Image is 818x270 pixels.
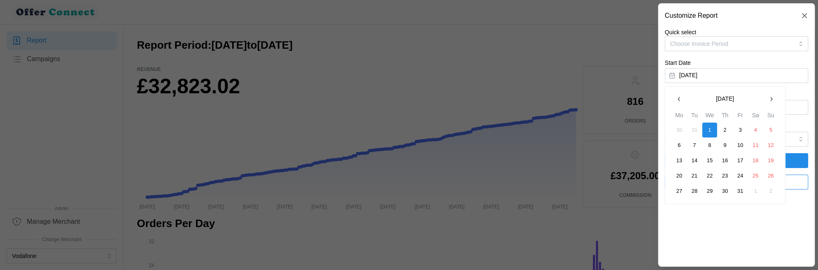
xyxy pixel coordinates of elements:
[763,138,778,153] button: 12 January 2025
[748,153,763,168] button: 18 January 2025
[763,111,778,123] th: Su
[748,111,763,123] th: Sa
[717,138,732,153] button: 9 January 2025
[763,123,778,137] button: 5 January 2025
[717,123,732,137] button: 2 January 2025
[763,153,778,168] button: 19 January 2025
[702,111,717,123] th: We
[665,59,691,68] label: Start Date
[672,153,686,168] button: 13 January 2025
[672,184,686,199] button: 27 January 2025
[665,12,717,19] h2: Customize Report
[733,153,747,168] button: 17 January 2025
[702,184,717,199] button: 29 January 2025
[665,28,808,36] p: Quick select
[733,123,747,137] button: 3 January 2025
[672,123,686,137] button: 30 December 2024
[687,111,702,123] th: Tu
[733,184,747,199] button: 31 January 2025
[763,168,778,183] button: 26 January 2025
[748,123,763,137] button: 4 January 2025
[717,111,733,123] th: Th
[670,40,728,47] span: Choose Invoice Period
[687,123,702,137] button: 31 December 2024
[665,68,808,83] button: [DATE]
[717,184,732,199] button: 30 January 2025
[702,168,717,183] button: 22 January 2025
[733,111,748,123] th: Fr
[733,138,747,153] button: 10 January 2025
[687,184,702,199] button: 28 January 2025
[717,153,732,168] button: 16 January 2025
[702,153,717,168] button: 15 January 2025
[748,138,763,153] button: 11 January 2025
[733,168,747,183] button: 24 January 2025
[687,138,702,153] button: 7 January 2025
[672,111,687,123] th: Mo
[717,168,732,183] button: 23 January 2025
[748,184,763,199] button: 1 February 2025
[687,168,702,183] button: 21 January 2025
[763,184,778,199] button: 2 February 2025
[687,153,702,168] button: 14 January 2025
[672,138,686,153] button: 6 January 2025
[702,138,717,153] button: 8 January 2025
[686,92,764,107] button: [DATE]
[702,123,717,137] button: 1 January 2025
[672,168,686,183] button: 20 January 2025
[748,168,763,183] button: 25 January 2025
